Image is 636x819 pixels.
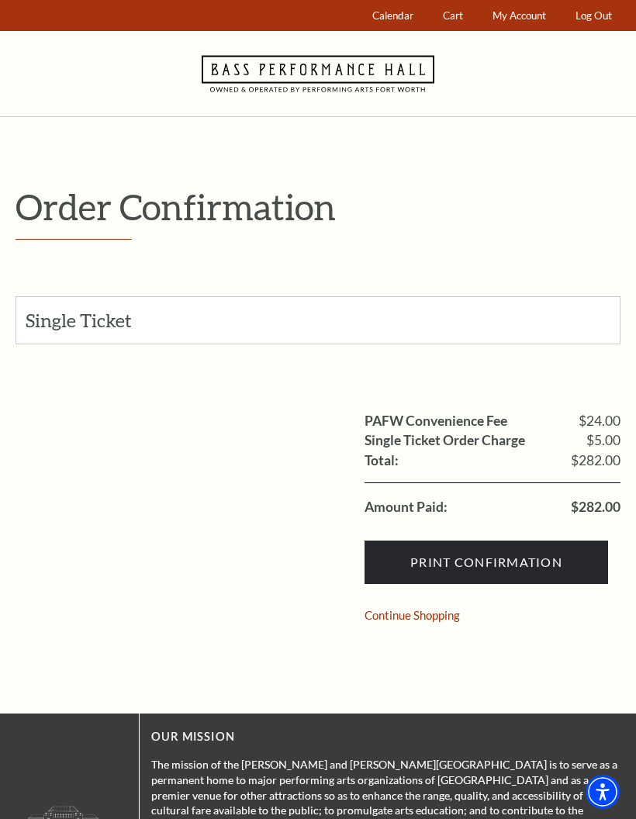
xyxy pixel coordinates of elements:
[365,541,608,584] input: Submit button
[493,9,546,22] span: My Account
[202,31,434,116] a: Navigate to Bass Performance Hall homepage
[151,727,620,747] p: OUR MISSION
[365,414,507,428] label: PAFW Convenience Fee
[26,310,178,330] h2: Single Ticket
[365,1,421,31] a: Calendar
[365,454,399,468] label: Total:
[436,1,471,31] a: Cart
[579,414,620,428] span: $24.00
[372,9,413,22] span: Calendar
[586,775,620,809] div: Accessibility Menu
[365,500,448,514] label: Amount Paid:
[571,500,620,514] span: $282.00
[569,1,620,31] a: Log Out
[443,9,463,22] span: Cart
[486,1,554,31] a: My Account
[365,434,525,448] label: Single Ticket Order Charge
[586,434,620,448] span: $5.00
[571,454,620,468] span: $282.00
[365,610,460,621] a: Continue Shopping
[16,187,620,226] p: Order Confirmation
